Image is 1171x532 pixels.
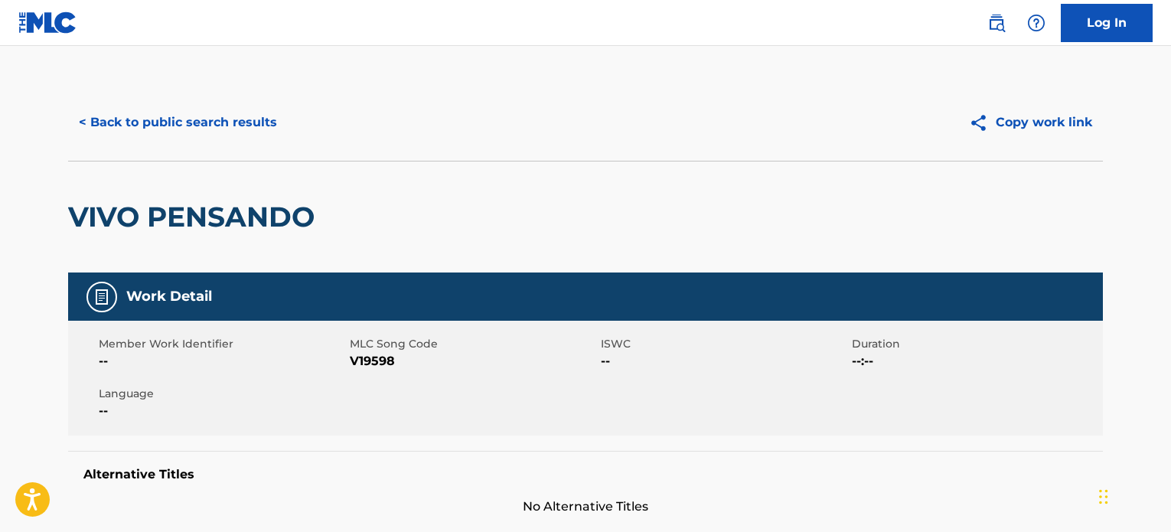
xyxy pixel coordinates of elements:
span: --:-- [852,352,1099,370]
span: Member Work Identifier [99,336,346,352]
span: Duration [852,336,1099,352]
h5: Work Detail [126,288,212,305]
div: Drag [1099,474,1108,520]
img: help [1027,14,1045,32]
span: Language [99,386,346,402]
span: -- [99,352,346,370]
span: V19598 [350,352,597,370]
h2: VIVO PENSANDO [68,200,322,234]
button: < Back to public search results [68,103,288,142]
span: ISWC [601,336,848,352]
span: No Alternative Titles [68,498,1103,516]
a: Log In [1061,4,1153,42]
img: Work Detail [93,288,111,306]
span: -- [99,402,346,420]
span: MLC Song Code [350,336,597,352]
img: MLC Logo [18,11,77,34]
a: Public Search [981,8,1012,38]
iframe: Chat Widget [1094,459,1171,532]
h5: Alternative Titles [83,467,1088,482]
img: search [987,14,1006,32]
span: -- [601,352,848,370]
img: Copy work link [969,113,996,132]
button: Copy work link [958,103,1103,142]
div: Help [1021,8,1052,38]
